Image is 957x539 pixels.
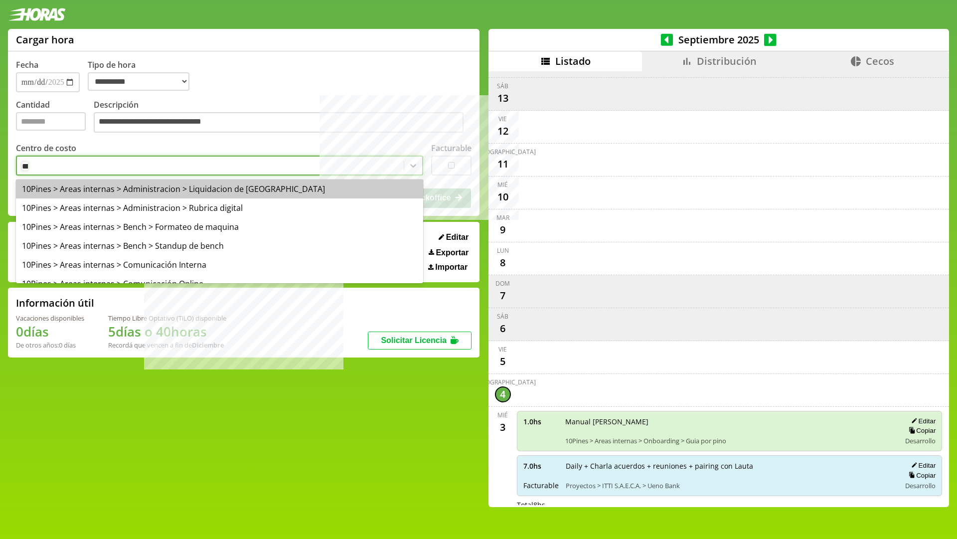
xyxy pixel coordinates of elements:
span: Exportar [436,248,469,257]
button: Solicitar Licencia [368,332,472,350]
label: Cantidad [16,99,94,136]
div: 7 [495,288,511,304]
span: Daily + Charla acuerdos + reuniones + pairing con Lauta [566,461,894,471]
span: Desarrollo [905,436,936,445]
h1: 5 días o 40 horas [108,323,226,341]
button: Editar [908,461,936,470]
button: Editar [436,232,472,242]
div: dom [495,279,510,288]
textarea: Descripción [94,112,464,133]
span: Listado [555,54,591,68]
span: Cecos [866,54,894,68]
span: Manual [PERSON_NAME] [565,417,894,426]
div: 13 [495,90,511,106]
div: vie [498,115,507,123]
h1: 0 días [16,323,84,341]
span: Importar [435,263,468,272]
div: 3 [495,419,511,435]
label: Tipo de hora [88,59,197,92]
div: 10Pines > Areas internas > Administracion > Liquidacion de [GEOGRAPHIC_DATA] [16,180,423,198]
input: Cantidad [16,112,86,131]
label: Descripción [94,99,472,136]
span: Desarrollo [905,481,936,490]
div: [DEMOGRAPHIC_DATA] [470,378,536,386]
button: Copiar [906,471,936,480]
b: Diciembre [192,341,224,350]
select: Tipo de hora [88,72,189,91]
div: 4 [495,386,511,402]
div: scrollable content [488,71,949,506]
span: Septiembre 2025 [673,33,764,46]
div: Vacaciones disponibles [16,314,84,323]
div: 10Pines > Areas internas > Bench > Standup de bench [16,236,423,255]
div: Recordá que vencen a fin de [108,341,226,350]
div: 10 [495,189,511,205]
div: 9 [495,222,511,238]
button: Copiar [906,426,936,435]
div: 8 [495,255,511,271]
label: Fecha [16,59,38,70]
span: 10Pines > Areas internas > Onboarding > Guia por pino [565,436,894,445]
div: 10Pines > Areas internas > Bench > Formateo de maquina [16,217,423,236]
span: Distribución [697,54,757,68]
div: Tiempo Libre Optativo (TiLO) disponible [108,314,226,323]
div: 11 [495,156,511,172]
h1: Cargar hora [16,33,74,46]
div: 10Pines > Areas internas > Comunicación Interna [16,255,423,274]
span: Facturable [523,481,559,490]
div: 10Pines > Areas internas > Administracion > Rubrica digital [16,198,423,217]
div: sáb [497,312,508,321]
span: 7.0 hs [523,461,559,471]
div: vie [498,345,507,354]
div: [DEMOGRAPHIC_DATA] [470,148,536,156]
button: Editar [908,417,936,425]
span: Solicitar Licencia [381,336,447,345]
label: Centro de costo [16,143,76,154]
div: mar [496,213,509,222]
span: 1.0 hs [523,417,558,426]
span: Proyectos > ITTI S.A.E.C.A. > Ueno Bank [566,481,894,490]
img: logotipo [8,8,66,21]
div: 10Pines > Areas internas > Comunicación Online [16,274,423,293]
button: Exportar [426,248,472,258]
div: De otros años: 0 días [16,341,84,350]
label: Facturable [431,143,472,154]
div: lun [497,246,509,255]
div: 5 [495,354,511,369]
div: mié [497,180,508,189]
div: 12 [495,123,511,139]
div: 6 [495,321,511,337]
h2: Información útil [16,296,94,310]
div: sáb [497,82,508,90]
span: Editar [446,233,469,242]
div: Total 8 hs [517,500,943,510]
div: mié [497,411,508,419]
